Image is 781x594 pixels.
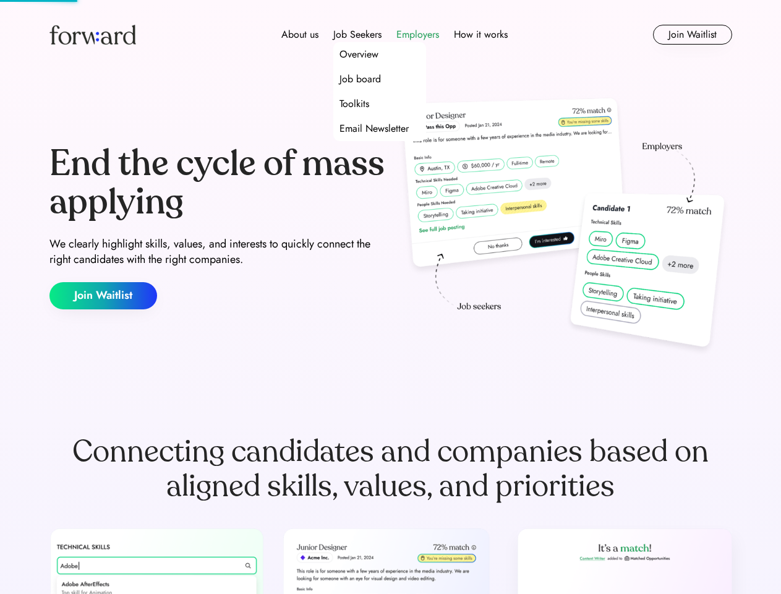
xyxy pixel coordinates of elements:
[281,27,318,42] div: About us
[339,97,369,111] div: Toolkits
[49,25,136,45] img: Forward logo
[339,72,381,87] div: Job board
[339,47,378,62] div: Overview
[339,121,409,136] div: Email Newsletter
[49,236,386,267] div: We clearly highlight skills, values, and interests to quickly connect the right candidates with t...
[49,434,732,504] div: Connecting candidates and companies based on aligned skills, values, and priorities
[653,25,732,45] button: Join Waitlist
[49,282,157,309] button: Join Waitlist
[49,145,386,221] div: End the cycle of mass applying
[396,94,732,360] img: hero-image.png
[333,27,382,42] div: Job Seekers
[454,27,508,42] div: How it works
[396,27,439,42] div: Employers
